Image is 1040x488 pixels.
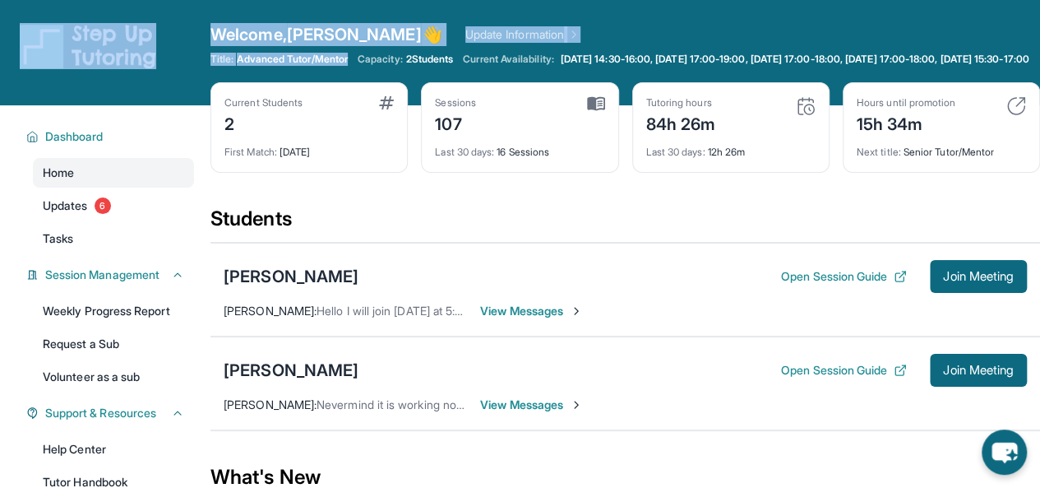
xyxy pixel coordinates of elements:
[1006,96,1026,116] img: card
[646,109,716,136] div: 84h 26m
[43,165,74,181] span: Home
[224,136,394,159] div: [DATE]
[796,96,816,116] img: card
[33,362,194,392] a: Volunteer as a sub
[33,329,194,359] a: Request a Sub
[224,397,317,411] span: [PERSON_NAME] :
[570,398,583,411] img: Chevron-Right
[561,53,1029,66] span: [DATE] 14:30-16:00, [DATE] 17:00-19:00, [DATE] 17:00-18:00, [DATE] 17:00-18:00, [DATE] 15:30-17:00
[33,435,194,464] a: Help Center
[33,224,194,253] a: Tasks
[435,109,476,136] div: 107
[224,96,303,109] div: Current Students
[570,304,583,318] img: Chevron-Right
[564,26,580,43] img: Chevron Right
[857,136,1026,159] div: Senior Tutor/Mentor
[646,96,716,109] div: Tutoring hours
[210,23,442,46] span: Welcome, [PERSON_NAME] 👋
[982,430,1027,475] button: chat-button
[33,191,194,221] a: Updates6
[557,53,1033,66] a: [DATE] 14:30-16:00, [DATE] 17:00-19:00, [DATE] 17:00-18:00, [DATE] 17:00-18:00, [DATE] 15:30-17:00
[45,128,104,145] span: Dashboard
[224,359,358,382] div: [PERSON_NAME]
[317,304,474,318] span: Hello I will join [DATE] at 5:05 !
[781,268,907,285] button: Open Session Guide
[224,304,317,318] span: [PERSON_NAME] :
[317,397,471,411] span: Nevermind it is working now !
[224,265,358,288] div: [PERSON_NAME]
[857,109,955,136] div: 15h 34m
[587,96,605,111] img: card
[33,158,194,188] a: Home
[95,198,111,214] span: 6
[210,206,1040,242] div: Students
[224,109,303,136] div: 2
[237,53,347,66] span: Advanced Tutor/Mentor
[224,146,277,158] span: First Match :
[930,260,1027,293] button: Join Meeting
[480,397,583,413] span: View Messages
[646,136,816,159] div: 12h 26m
[358,53,403,66] span: Capacity:
[781,362,907,379] button: Open Session Guide
[39,267,184,283] button: Session Management
[45,267,159,283] span: Session Management
[33,296,194,326] a: Weekly Progress Report
[930,354,1027,387] button: Join Meeting
[45,405,156,421] span: Support & Resources
[435,96,476,109] div: Sessions
[435,146,494,158] span: Last 30 days :
[943,365,1014,375] span: Join Meeting
[39,405,184,421] button: Support & Resources
[857,96,955,109] div: Hours until promotion
[463,53,553,66] span: Current Availability:
[480,303,583,319] span: View Messages
[43,230,73,247] span: Tasks
[20,23,156,69] img: logo
[379,96,394,109] img: card
[39,128,184,145] button: Dashboard
[465,26,580,43] a: Update Information
[435,136,604,159] div: 16 Sessions
[943,272,1014,281] span: Join Meeting
[406,53,454,66] span: 2 Students
[43,198,88,214] span: Updates
[857,146,901,158] span: Next title :
[646,146,705,158] span: Last 30 days :
[210,53,233,66] span: Title:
